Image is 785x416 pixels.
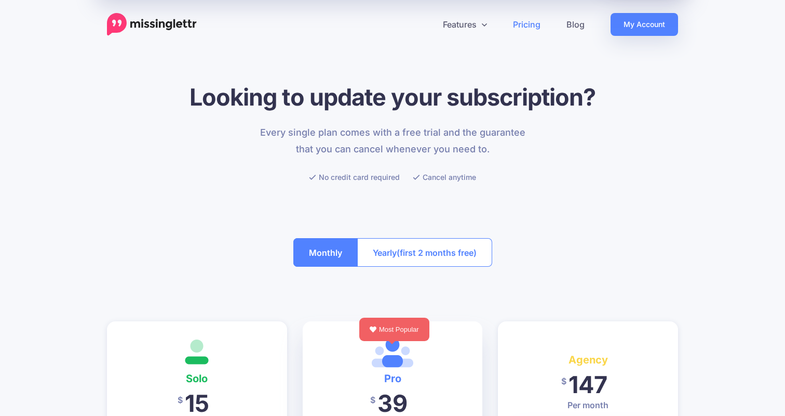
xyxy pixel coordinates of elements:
[123,370,272,387] h4: Solo
[107,83,678,111] h1: Looking to update your subscription?
[107,13,197,36] a: Home
[397,244,477,261] span: (first 2 months free)
[318,370,467,387] h4: Pro
[254,124,532,158] p: Every single plan comes with a free trial and the guarantee that you can cancel whenever you need...
[309,171,400,184] li: No credit card required
[500,13,553,36] a: Pricing
[553,13,598,36] a: Blog
[611,13,678,36] a: My Account
[293,238,358,267] button: Monthly
[561,370,566,393] span: $
[513,399,662,411] p: Per month
[413,171,476,184] li: Cancel anytime
[178,388,183,412] span: $
[513,352,662,368] h4: Agency
[359,318,429,341] div: Most Popular
[370,388,375,412] span: $
[357,238,492,267] button: Yearly(first 2 months free)
[430,13,500,36] a: Features
[569,370,607,399] span: 147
